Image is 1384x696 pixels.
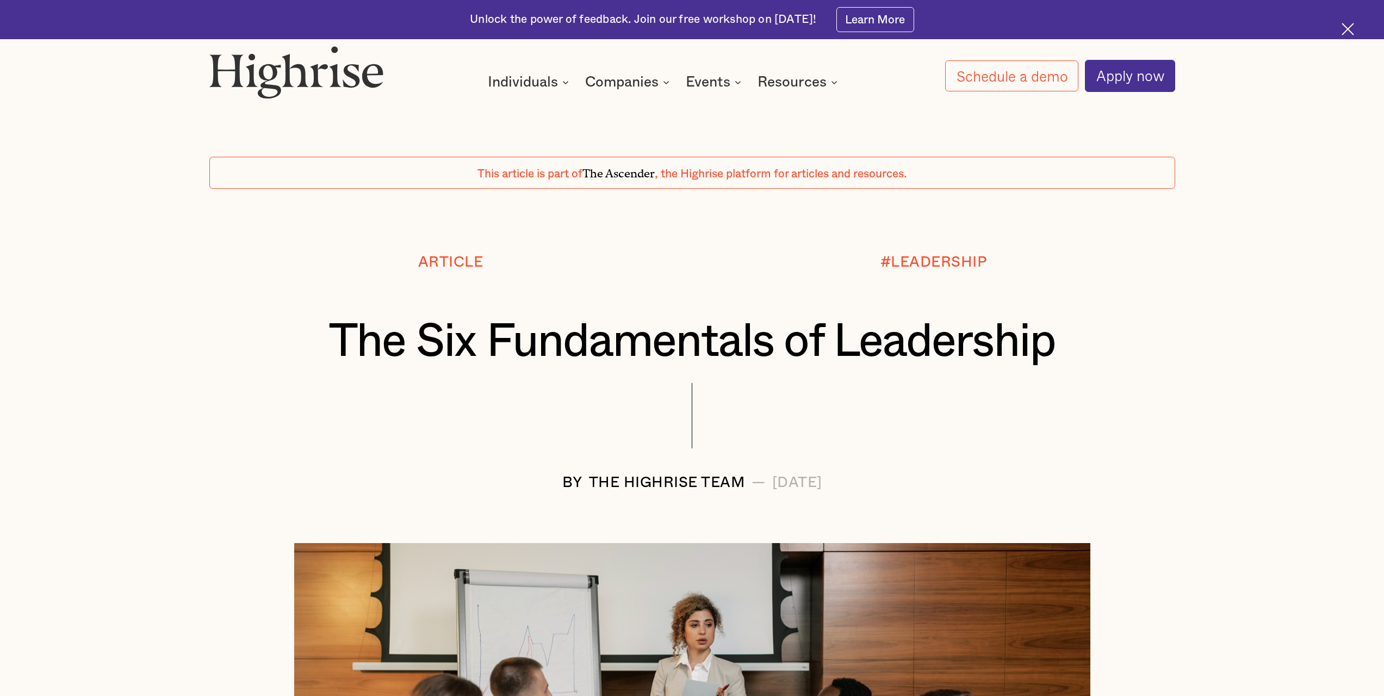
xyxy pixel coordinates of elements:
[1085,60,1175,91] a: Apply now
[836,7,914,32] a: Learn More
[585,76,659,89] div: Companies
[1342,23,1354,35] img: Cross icon
[686,76,730,89] div: Events
[470,12,816,28] div: Unlock the power of feedback. Join our free workshop on [DATE]!
[772,475,822,491] div: [DATE]
[562,475,582,491] div: BY
[752,475,766,491] div: —
[686,76,744,89] div: Events
[880,254,987,270] div: #LEADERSHIP
[488,76,558,89] div: Individuals
[758,76,827,89] div: Resources
[262,316,1121,367] h1: The Six Fundamentals of Leadership
[477,168,582,180] span: This article is part of
[655,168,907,180] span: , the Highrise platform for articles and resources.
[945,60,1078,92] a: Schedule a demo
[209,46,384,98] img: Highrise logo
[758,76,841,89] div: Resources
[582,164,655,177] span: The Ascender
[418,254,483,270] div: Article
[585,76,673,89] div: Companies
[488,76,572,89] div: Individuals
[589,475,746,491] div: The Highrise Team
